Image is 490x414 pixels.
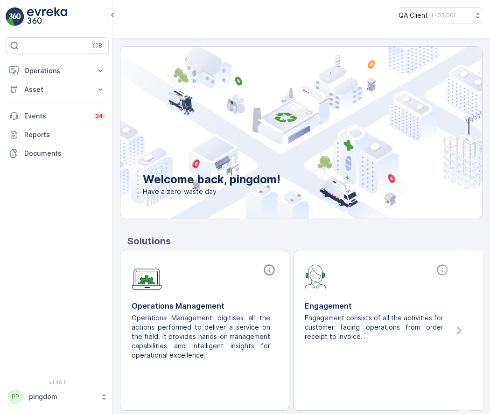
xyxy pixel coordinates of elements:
img: module-icon [305,263,327,290]
p: Events [24,111,88,121]
button: QA Client(+03:00) [399,7,483,23]
button: PPpingdom [6,387,109,407]
p: ( +03:00 ) [432,12,455,19]
button: Operations [6,62,109,80]
p: Engagement consists of all the activities for customer facing operations from order receipt to in... [305,313,443,341]
img: logo_light-DOdMpM7g.png [27,7,67,26]
p: QA Client [399,11,428,20]
p: Documents [24,149,105,158]
p: 34 [95,112,103,120]
p: Solutions [127,234,483,248]
img: city illustration [78,47,482,219]
p: Operations [24,66,90,76]
p: Engagement [305,300,451,311]
span: v 1.48.1 [6,379,109,385]
a: Reports [6,125,109,144]
button: Asset [6,80,109,99]
p: Operations Management [132,300,278,311]
img: module-icon [132,263,162,290]
a: Events34 [6,107,109,125]
p: Operations Management digitises all the actions performed to deliver a service on the field. It p... [132,313,270,360]
p: Reports [24,130,105,139]
span: Have a zero-waste day [143,187,280,196]
a: Documents [6,144,109,163]
p: Asset [24,85,90,94]
p: Welcome back, pingdom! [143,172,280,187]
div: PP [8,389,23,404]
p: pingdom [29,392,96,401]
p: ⌘B [93,42,102,49]
img: logo [6,7,24,26]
